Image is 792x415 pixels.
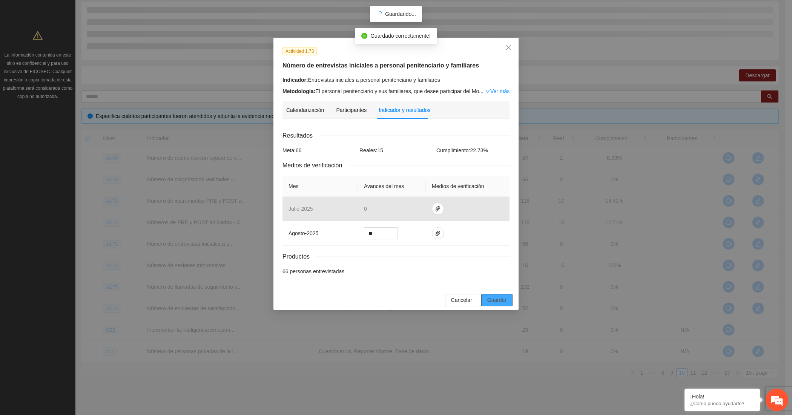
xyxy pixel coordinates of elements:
[282,87,510,95] div: El personal penitenciario y sus familiares, que desee participar del Mo
[487,296,507,304] span: Guardar
[336,106,367,114] div: Participantes
[379,106,430,114] div: Indicador y resultados
[282,176,358,197] th: Mes
[485,89,490,94] span: down
[4,206,144,232] textarea: Escriba su mensaje y pulse “Intro”
[432,203,444,215] button: paper-clip
[385,11,416,17] span: Guardando...
[451,296,472,304] span: Cancelar
[282,131,319,140] span: Resultados
[498,38,519,58] button: Close
[44,101,104,177] span: Estamos en línea.
[286,106,324,114] div: Calendarización
[282,267,510,276] li: 66 personas entrevistadas
[370,33,431,39] span: Guardado correctamente!
[281,146,358,155] div: Meta: 66
[289,206,313,212] span: julio - 2025
[481,294,513,306] button: Guardar
[282,61,510,70] h5: Número de entrevistas iniciales a personal penitenciario y familiares
[282,76,510,84] div: Entrevistas iniciales a personal penitenciario y familiares
[282,161,348,170] span: Medios de verificación
[361,33,367,39] span: check-circle
[282,47,317,55] span: Actividad 1.73
[282,252,316,261] span: Productos
[445,294,478,306] button: Cancelar
[432,206,444,212] span: paper-clip
[432,227,444,239] button: paper-clip
[690,401,754,406] p: ¿Cómo puedo ayudarte?
[359,147,383,153] span: Reales: 15
[485,88,510,94] a: Expand
[39,38,127,48] div: Chatee con nosotros ahora
[364,206,367,212] span: 0
[282,88,315,94] strong: Metodología:
[426,176,510,197] th: Medios de verificación
[434,146,511,155] div: Cumplimiento: 22.73 %
[289,230,318,236] span: agosto - 2025
[124,4,142,22] div: Minimizar ventana de chat en vivo
[432,230,444,236] span: paper-clip
[505,44,511,51] span: close
[282,77,308,83] strong: Indicador:
[376,11,382,17] span: loading
[690,394,754,400] div: ¡Hola!
[358,176,426,197] th: Avances del mes
[479,88,483,94] span: ...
